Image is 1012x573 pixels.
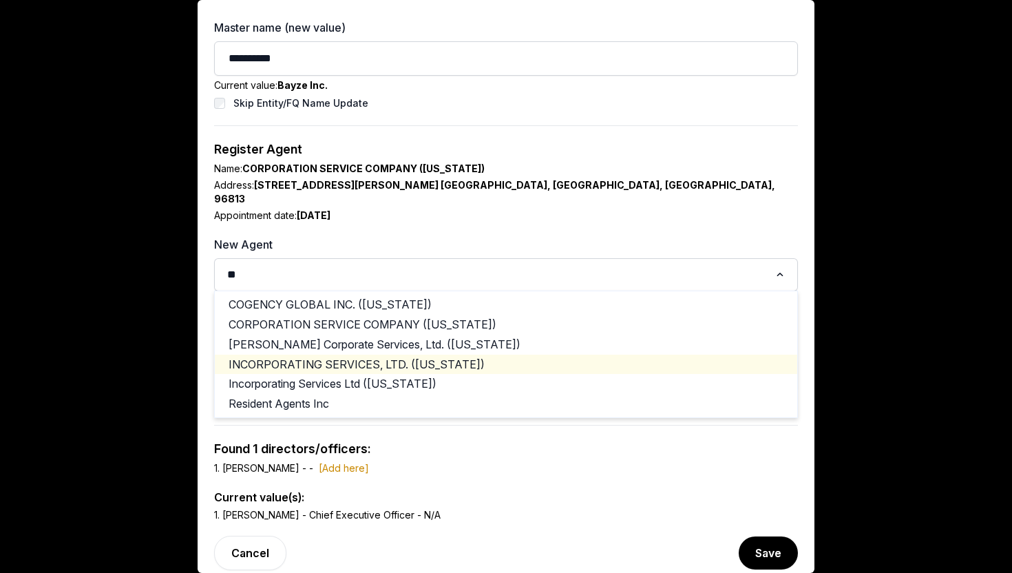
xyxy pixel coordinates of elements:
[215,315,797,335] li: CORPORATION SERVICE COMPANY ([US_STATE])
[242,163,485,174] b: CORPORATION SERVICE COMPANY ([US_STATE])
[214,536,286,570] a: Cancel
[214,178,798,206] div: Address:
[214,162,798,176] div: Name:
[214,19,798,36] label: Master name (new value)
[215,295,797,315] li: COGENCY GLOBAL INC. ([US_STATE])
[214,79,798,92] div: Current value:
[222,265,770,284] input: Search for option
[214,426,798,459] div: Found 1 directors/officers:
[214,179,775,205] b: [STREET_ADDRESS][PERSON_NAME] [GEOGRAPHIC_DATA], [GEOGRAPHIC_DATA], [GEOGRAPHIC_DATA], 96813
[233,97,368,109] label: Skip Entity/FQ Name Update
[221,262,791,287] div: Search for option
[214,140,798,159] div: Register Agent
[215,394,797,414] li: Resident Agents Inc
[215,374,797,394] li: Incorporating Services Ltd ([US_STATE])
[215,355,797,375] li: INCORPORATING SERVICES, LTD. ([US_STATE])
[739,536,798,570] button: Save
[297,209,330,221] b: [DATE]
[319,462,369,474] a: [Add here]
[277,79,328,91] b: Bayze Inc.
[214,461,798,475] div: 1. [PERSON_NAME] - -
[214,236,798,253] label: New Agent
[214,475,798,506] div: Current value(s):
[214,508,798,522] div: 1. [PERSON_NAME] - Chief Executive Officer - N/A
[214,209,798,222] div: Appointment date:
[215,335,797,355] li: [PERSON_NAME] Corporate Services, Ltd. ([US_STATE])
